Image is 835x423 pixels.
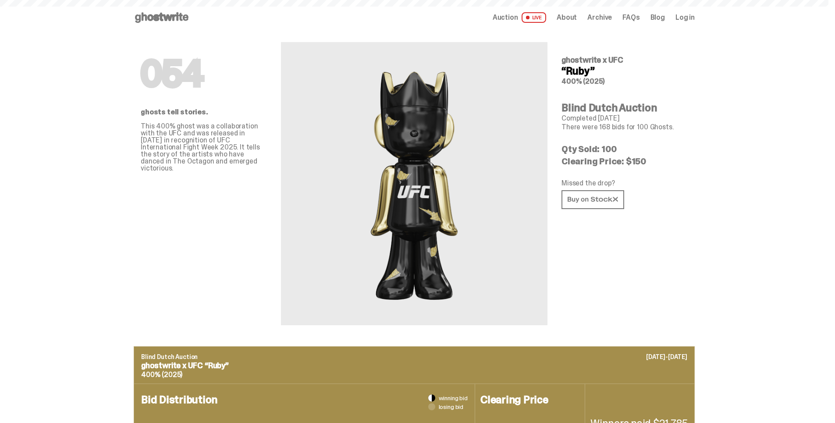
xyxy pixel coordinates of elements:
[561,145,688,153] p: Qty Sold: 100
[141,109,267,116] p: ghosts tell stories.
[439,395,468,401] span: winning bid
[141,354,687,360] p: Blind Dutch Auction
[561,55,623,65] span: ghostwrite x UFC
[561,157,688,166] p: Clearing Price: $150
[561,180,688,187] p: Missed the drop?
[141,362,687,370] p: ghostwrite x UFC “Ruby”
[141,370,182,379] span: 400% (2025)
[522,12,547,23] span: LIVE
[362,63,466,304] img: UFC&ldquo;Ruby&rdquo;
[561,115,688,122] p: Completed [DATE]
[646,354,687,360] p: [DATE]-[DATE]
[650,14,665,21] a: Blog
[561,124,688,131] p: There were 168 bids for 100 Ghosts.
[141,56,267,91] h1: 054
[480,395,579,405] h4: Clearing Price
[561,66,688,76] h4: “Ruby”
[493,12,546,23] a: Auction LIVE
[561,103,688,113] h4: Blind Dutch Auction
[439,404,464,410] span: losing bid
[587,14,612,21] a: Archive
[557,14,577,21] a: About
[675,14,695,21] a: Log in
[622,14,640,21] a: FAQs
[493,14,518,21] span: Auction
[141,123,267,172] p: This 400% ghost was a collaboration with the UFC and was released in [DATE] in recognition of UFC...
[561,77,605,86] span: 400% (2025)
